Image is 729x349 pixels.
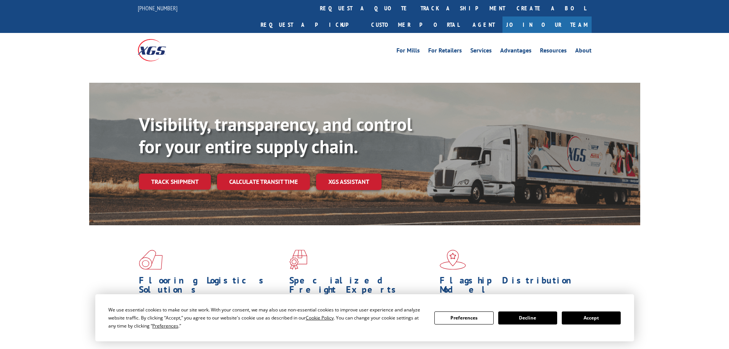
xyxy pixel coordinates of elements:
[139,174,211,190] a: Track shipment
[540,48,567,56] a: Resources
[139,112,412,158] b: Visibility, transparency, and control for your entire supply chain.
[289,250,307,270] img: xgs-icon-focused-on-flooring-red
[217,174,310,190] a: Calculate transit time
[434,311,493,324] button: Preferences
[289,276,434,298] h1: Specialized Freight Experts
[440,250,466,270] img: xgs-icon-flagship-distribution-model-red
[498,311,557,324] button: Decline
[255,16,365,33] a: Request a pickup
[575,48,592,56] a: About
[465,16,502,33] a: Agent
[440,276,584,298] h1: Flagship Distribution Model
[562,311,621,324] button: Accept
[95,294,634,341] div: Cookie Consent Prompt
[500,48,532,56] a: Advantages
[139,276,284,298] h1: Flooring Logistics Solutions
[152,323,178,329] span: Preferences
[502,16,592,33] a: Join Our Team
[139,250,163,270] img: xgs-icon-total-supply-chain-intelligence-red
[470,48,492,56] a: Services
[108,306,425,330] div: We use essential cookies to make our site work. With your consent, we may also use non-essential ...
[428,48,462,56] a: For Retailers
[365,16,465,33] a: Customer Portal
[396,48,420,56] a: For Mills
[306,315,334,321] span: Cookie Policy
[138,4,178,12] a: [PHONE_NUMBER]
[316,174,382,190] a: XGS ASSISTANT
